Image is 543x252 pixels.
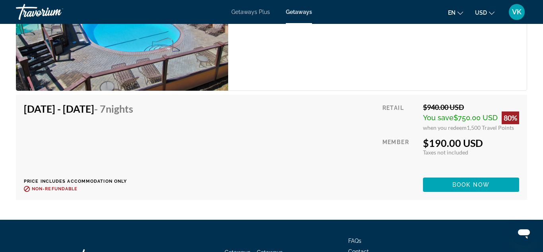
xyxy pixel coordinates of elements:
span: when you redeem [423,124,467,131]
span: USD [475,10,487,16]
span: Nights [106,103,133,115]
div: Member [382,137,417,172]
button: Change language [448,7,463,18]
span: Taxes not included [423,149,468,156]
div: Retail [382,103,417,131]
span: en [448,10,456,16]
span: Book now [452,182,490,188]
span: VK [512,8,522,16]
a: FAQs [348,238,361,244]
div: $190.00 USD [423,137,519,149]
span: $750.00 USD [454,113,498,122]
span: 1,500 Travel Points [467,124,514,131]
span: Non-refundable [32,186,78,191]
a: Getaways Plus [231,9,270,15]
h4: [DATE] - [DATE] [24,103,133,115]
a: Getaways [286,9,312,15]
div: $940.00 USD [423,103,519,111]
div: 80% [502,111,519,124]
a: Travorium [16,2,95,22]
iframe: Button to launch messaging window [511,220,537,246]
button: Book now [423,178,519,192]
button: User Menu [506,4,527,20]
span: You save [423,113,454,122]
p: Price includes accommodation only [24,179,139,184]
span: - 7 [94,103,133,115]
button: Change currency [475,7,495,18]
